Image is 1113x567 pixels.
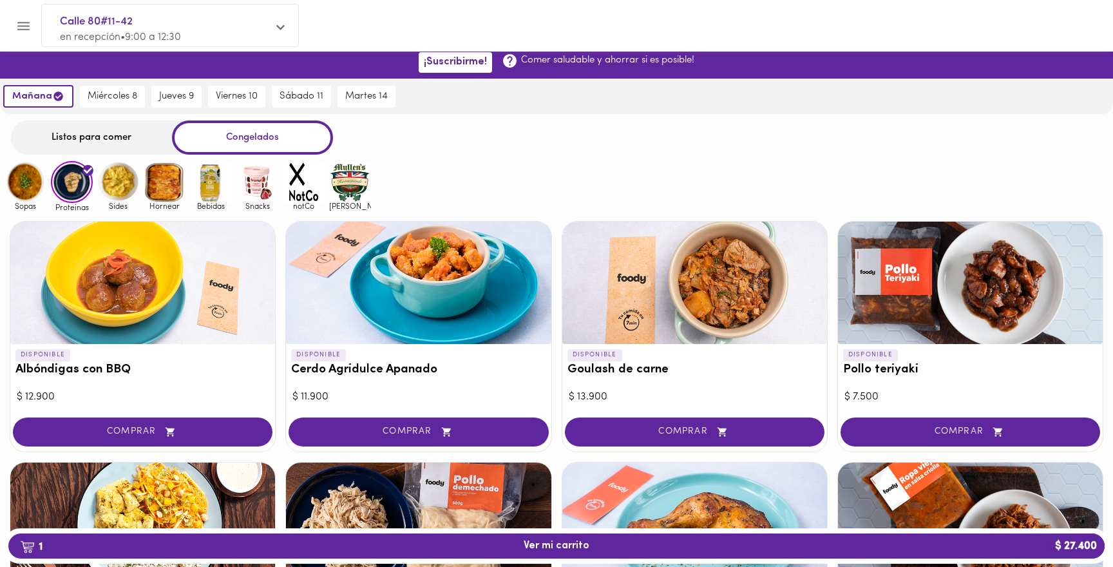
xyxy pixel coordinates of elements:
h3: Goulash de carne [567,363,822,377]
span: COMPRAR [581,427,808,437]
div: $ 13.900 [569,390,821,405]
span: en recepción • 9:00 a 12:30 [60,32,181,43]
span: ¡Suscribirme! [424,56,487,68]
span: Sides [97,202,139,210]
div: Pollo teriyaki [838,222,1103,344]
img: Sides [97,161,139,203]
span: Calle 80#11-42 [60,14,267,30]
div: Listos para comer [11,120,172,155]
span: mañana [12,90,64,102]
button: sábado 11 [272,86,331,108]
span: jueves 9 [159,91,194,102]
span: Proteinas [51,203,93,211]
h3: Cerdo Agridulce Apanado [291,363,546,377]
button: COMPRAR [289,418,548,447]
span: [PERSON_NAME] [329,202,371,210]
button: COMPRAR [565,418,824,447]
button: COMPRAR [13,418,272,447]
img: mullens [329,161,371,203]
span: Hornear [144,202,185,210]
button: mañana [3,85,73,108]
button: Menu [8,10,39,42]
p: DISPONIBLE [567,349,622,361]
p: DISPONIBLE [291,349,346,361]
span: COMPRAR [305,427,532,437]
img: Hornear [144,161,185,203]
div: $ 7.500 [844,390,1096,405]
div: $ 11.900 [292,390,544,405]
button: ¡Suscribirme! [419,52,492,72]
span: viernes 10 [216,91,258,102]
img: Bebidas [190,161,232,203]
p: Comer saludable y ahorrar si es posible! [521,53,694,67]
span: sábado 11 [280,91,323,102]
div: Congelados [172,120,333,155]
span: martes 14 [345,91,388,102]
button: 1Ver mi carrito$ 27.400 [8,533,1105,559]
span: Sopas [5,202,46,210]
span: Snacks [236,202,278,210]
button: viernes 10 [208,86,265,108]
b: 1 [12,538,50,555]
button: miércoles 8 [80,86,145,108]
h3: Albóndigas con BBQ [15,363,270,377]
div: Albóndigas con BBQ [10,222,275,344]
span: miércoles 8 [88,91,137,102]
iframe: Messagebird Livechat Widget [1038,492,1100,554]
button: martes 14 [338,86,395,108]
span: COMPRAR [29,427,256,437]
p: DISPONIBLE [843,349,898,361]
h3: Pollo teriyaki [843,363,1098,377]
span: notCo [283,202,325,210]
div: Goulash de carne [562,222,827,344]
span: Bebidas [190,202,232,210]
div: Cerdo Agridulce Apanado [286,222,551,344]
img: Proteinas [51,161,93,203]
span: Ver mi carrito [524,540,589,552]
img: notCo [283,161,325,203]
button: jueves 9 [151,86,202,108]
button: COMPRAR [841,418,1100,447]
p: DISPONIBLE [15,349,70,361]
div: $ 12.900 [17,390,269,405]
img: cart.png [20,541,35,553]
img: Sopas [5,161,46,203]
span: COMPRAR [857,427,1084,437]
img: Snacks [236,161,278,203]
